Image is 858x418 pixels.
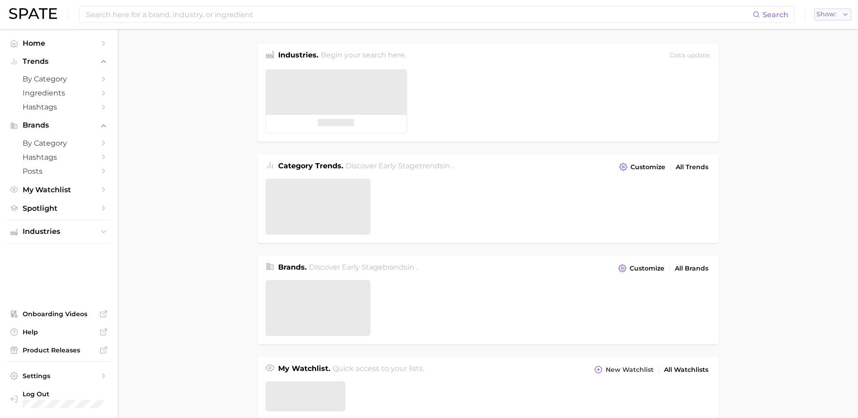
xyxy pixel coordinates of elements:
[670,50,711,62] div: Data update:
[664,366,708,374] span: All Watchlists
[346,161,453,170] span: Discover Early Stage trends in .
[23,328,95,336] span: Help
[278,50,318,62] h1: Industries.
[23,57,95,66] span: Trends
[23,139,95,147] span: by Category
[7,183,110,197] a: My Watchlist
[7,86,110,100] a: Ingredients
[673,161,711,173] a: All Trends
[7,136,110,150] a: by Category
[7,100,110,114] a: Hashtags
[673,262,711,275] a: All Brands
[278,161,343,170] span: Category Trends .
[9,8,57,19] img: SPATE
[23,204,95,213] span: Spotlight
[7,150,110,164] a: Hashtags
[814,9,851,20] button: Show
[7,55,110,68] button: Trends
[7,369,110,383] a: Settings
[630,163,665,171] span: Customize
[23,310,95,318] span: Onboarding Videos
[7,307,110,321] a: Onboarding Videos
[23,167,95,176] span: Posts
[816,12,836,17] span: Show
[617,161,667,173] button: Customize
[763,10,788,19] span: Search
[23,185,95,194] span: My Watchlist
[7,201,110,215] a: Spotlight
[23,372,95,380] span: Settings
[616,262,666,275] button: Customize
[7,36,110,50] a: Home
[662,364,711,376] a: All Watchlists
[7,72,110,86] a: by Category
[23,103,95,111] span: Hashtags
[676,163,708,171] span: All Trends
[7,343,110,357] a: Product Releases
[7,387,110,411] a: Log out. Currently logged in with e-mail jek@cosmax.com.
[23,153,95,161] span: Hashtags
[7,119,110,132] button: Brands
[23,346,95,354] span: Product Releases
[278,263,307,271] span: Brands .
[321,50,406,62] h2: Begin your search here.
[630,265,664,272] span: Customize
[675,265,708,272] span: All Brands
[23,390,103,398] span: Log Out
[23,121,95,129] span: Brands
[309,263,417,271] span: Discover Early Stage brands in .
[606,366,654,374] span: New Watchlist
[23,228,95,236] span: Industries
[85,7,753,22] input: Search here for a brand, industry, or ingredient
[332,363,424,376] h2: Quick access to your lists.
[592,363,655,376] button: New Watchlist
[23,39,95,47] span: Home
[278,363,330,376] h1: My Watchlist.
[23,75,95,83] span: by Category
[23,89,95,97] span: Ingredients
[7,325,110,339] a: Help
[7,164,110,178] a: Posts
[7,225,110,238] button: Industries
